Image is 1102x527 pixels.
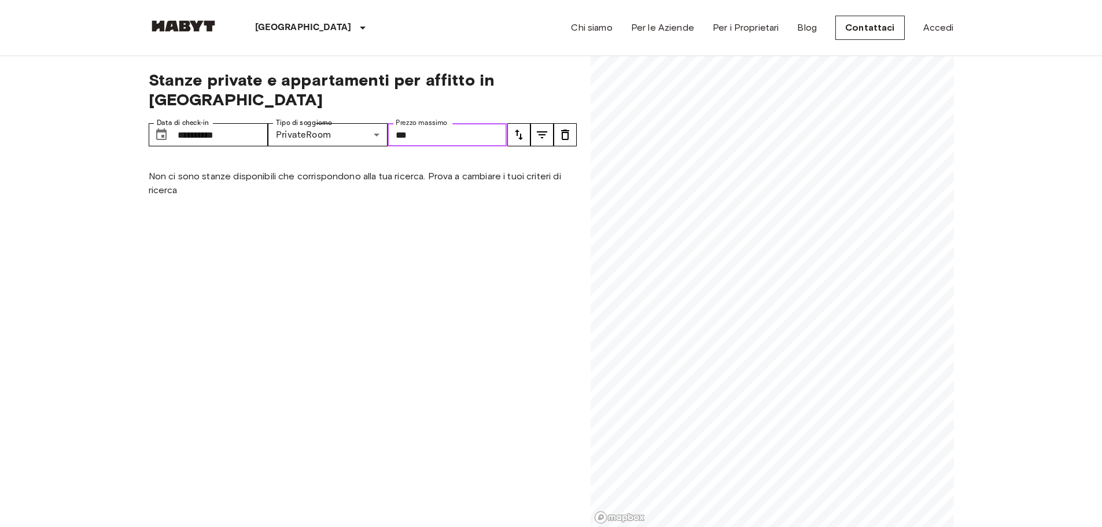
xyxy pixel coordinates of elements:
[396,118,447,128] label: Prezzo massimo
[554,123,577,146] button: tune
[594,511,645,524] a: Mapbox logo
[797,21,817,35] a: Blog
[507,123,530,146] button: tune
[530,123,554,146] button: tune
[150,123,173,146] button: Choose date, selected date is 1 Jan 2026
[149,70,577,109] span: Stanze private e appartamenti per affitto in [GEOGRAPHIC_DATA]
[149,169,577,197] p: Non ci sono stanze disponibili che corrispondono alla tua ricerca. Prova a cambiare i tuoi criter...
[255,21,352,35] p: [GEOGRAPHIC_DATA]
[276,118,332,128] label: Tipo di soggiorno
[571,21,612,35] a: Chi siamo
[835,16,905,40] a: Contattaci
[923,21,954,35] a: Accedi
[268,123,388,146] div: PrivateRoom
[149,20,218,32] img: Habyt
[631,21,694,35] a: Per le Aziende
[713,21,779,35] a: Per i Proprietari
[157,118,209,128] label: Data di check-in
